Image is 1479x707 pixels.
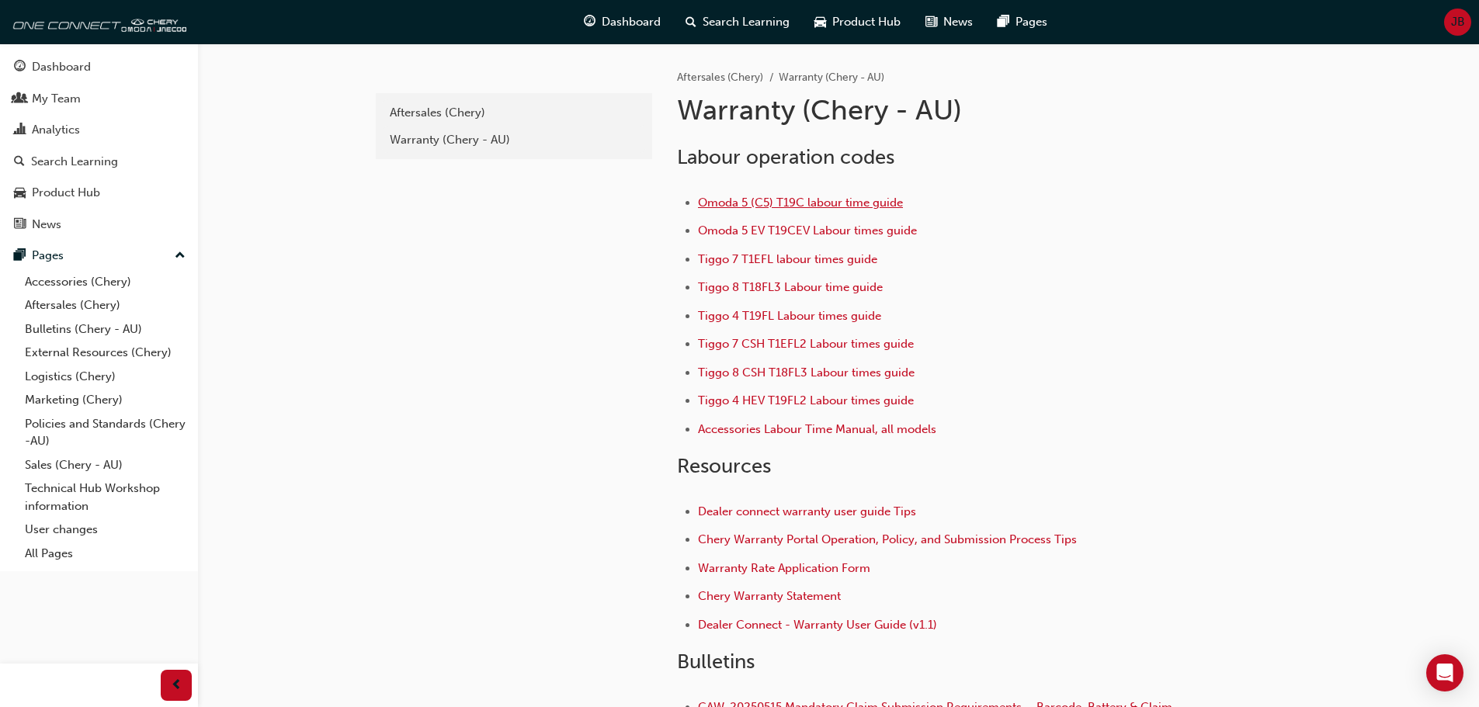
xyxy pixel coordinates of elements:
[6,178,192,207] a: Product Hub
[32,216,61,234] div: News
[32,90,81,108] div: My Team
[913,6,985,38] a: news-iconNews
[802,6,913,38] a: car-iconProduct Hub
[14,186,26,200] span: car-icon
[14,123,26,137] span: chart-icon
[677,454,771,478] span: Resources
[19,365,192,389] a: Logistics (Chery)
[6,147,192,176] a: Search Learning
[698,393,914,407] a: Tiggo 4 HEV T19FL2 Labour times guide
[390,104,638,122] div: Aftersales (Chery)
[6,116,192,144] a: Analytics
[32,184,100,202] div: Product Hub
[698,618,937,632] a: Dealer Connect - Warranty User Guide (v1.1)
[14,218,26,232] span: news-icon
[698,561,870,575] a: Warranty Rate Application Form
[14,92,26,106] span: people-icon
[19,477,192,518] a: Technical Hub Workshop information
[698,280,883,294] a: Tiggo 8 T18FL3 Labour time guide
[19,412,192,453] a: Policies and Standards (Chery -AU)
[698,309,881,323] a: Tiggo 4 T19FL Labour times guide
[677,650,755,674] span: Bulletins
[584,12,595,32] span: guage-icon
[32,247,64,265] div: Pages
[32,121,80,139] div: Analytics
[698,252,877,266] a: Tiggo 7 T1EFL labour times guide
[1444,9,1471,36] button: JB
[19,542,192,566] a: All Pages
[19,270,192,294] a: Accessories (Chery)
[8,6,186,37] img: oneconnect
[31,153,118,171] div: Search Learning
[698,532,1077,546] a: Chery Warranty Portal Operation, Policy, and Submission Process Tips
[832,13,901,31] span: Product Hub
[171,676,182,695] span: prev-icon
[703,13,790,31] span: Search Learning
[698,224,917,237] a: Omoda 5 EV T19CEV Labour times guide
[14,155,25,169] span: search-icon
[814,12,826,32] span: car-icon
[382,126,646,154] a: Warranty (Chery - AU)
[686,12,696,32] span: search-icon
[698,337,914,351] a: Tiggo 7 CSH T1EFL2 Labour times guide
[382,99,646,126] a: Aftersales (Chery)
[19,293,192,317] a: Aftersales (Chery)
[6,241,192,270] button: Pages
[6,50,192,241] button: DashboardMy TeamAnalyticsSearch LearningProduct HubNews
[698,366,915,379] a: Tiggo 8 CSH T18FL3 Labour times guide
[698,504,916,518] a: Dealer connect warranty user guide Tips
[677,71,763,84] a: Aftersales (Chery)
[6,53,192,81] a: Dashboard
[998,12,1009,32] span: pages-icon
[698,589,841,603] a: Chery Warranty Statement
[1016,13,1047,31] span: Pages
[571,6,673,38] a: guage-iconDashboard
[14,61,26,75] span: guage-icon
[19,317,192,341] a: Bulletins (Chery - AU)
[779,69,884,87] li: Warranty (Chery - AU)
[14,249,26,263] span: pages-icon
[19,388,192,412] a: Marketing (Chery)
[602,13,661,31] span: Dashboard
[1451,13,1465,31] span: JB
[1426,654,1463,691] div: Open Intercom Messenger
[32,58,91,76] div: Dashboard
[19,518,192,542] a: User changes
[6,85,192,113] a: My Team
[677,145,894,169] span: Labour operation codes
[985,6,1060,38] a: pages-iconPages
[943,13,973,31] span: News
[175,246,186,266] span: up-icon
[925,12,937,32] span: news-icon
[390,131,638,149] div: Warranty (Chery - AU)
[698,196,903,210] a: Omoda 5 (C5) T19C labour time guide
[698,422,936,436] a: Accessories Labour Time Manual, all models
[677,93,1186,127] h1: Warranty (Chery - AU)
[6,210,192,239] a: News
[19,341,192,365] a: External Resources (Chery)
[19,453,192,477] a: Sales (Chery - AU)
[673,6,802,38] a: search-iconSearch Learning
